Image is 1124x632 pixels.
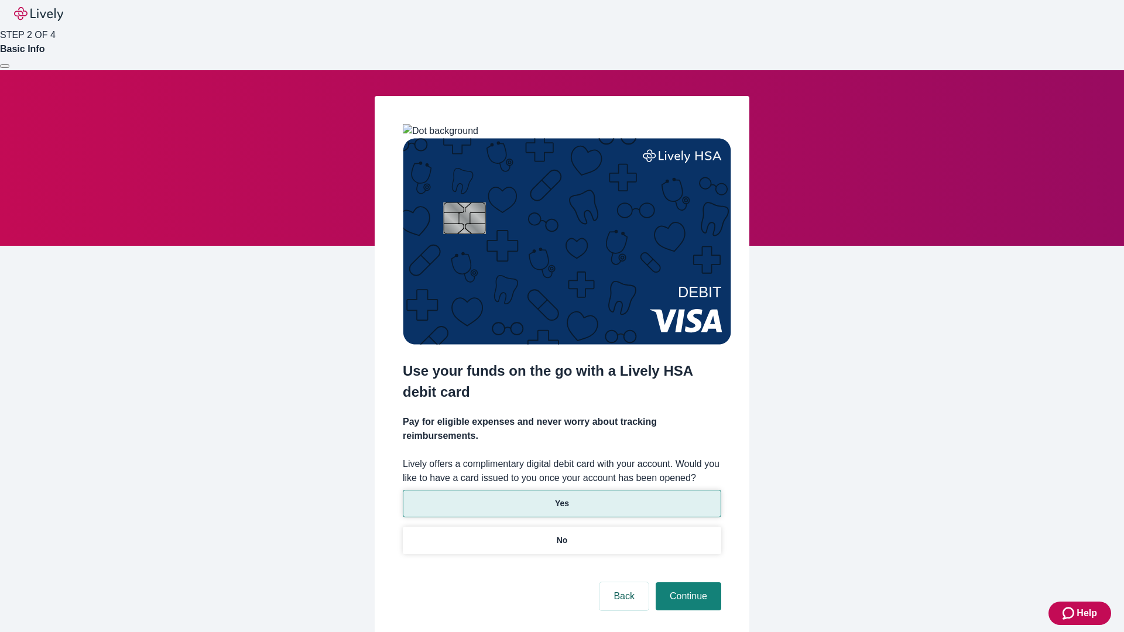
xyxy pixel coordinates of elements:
[403,490,721,517] button: Yes
[1063,606,1077,620] svg: Zendesk support icon
[403,138,731,345] img: Debit card
[403,360,721,403] h2: Use your funds on the go with a Lively HSA debit card
[1077,606,1097,620] span: Help
[1048,602,1111,625] button: Zendesk support iconHelp
[555,497,569,510] p: Yes
[403,527,721,554] button: No
[403,457,721,485] label: Lively offers a complimentary digital debit card with your account. Would you like to have a card...
[14,7,63,21] img: Lively
[599,582,649,610] button: Back
[557,534,568,547] p: No
[403,124,478,138] img: Dot background
[403,415,721,443] h4: Pay for eligible expenses and never worry about tracking reimbursements.
[656,582,721,610] button: Continue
